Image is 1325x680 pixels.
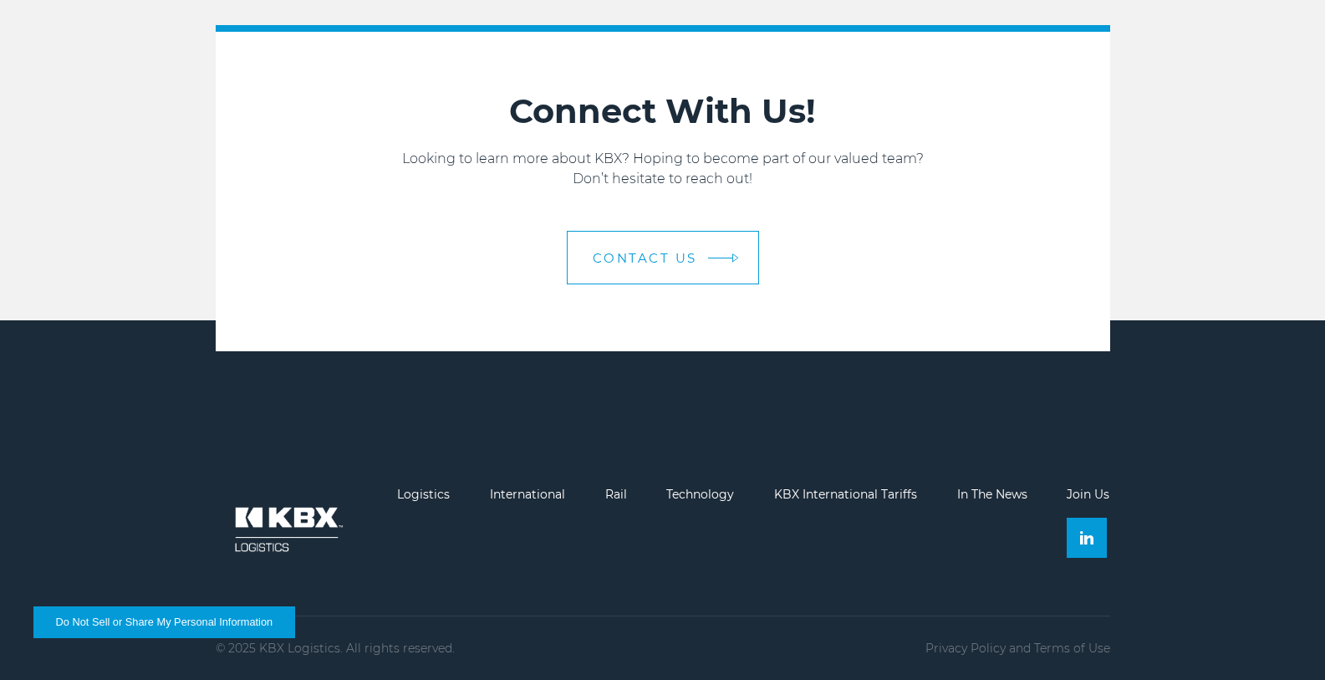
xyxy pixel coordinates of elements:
p: © 2025 KBX Logistics. All rights reserved. [216,642,455,655]
button: Do Not Sell or Share My Personal Information [33,606,295,638]
h2: Connect With Us! [216,90,1110,132]
span: and [1009,641,1031,656]
a: KBX International Tariffs [774,487,917,502]
a: In The News [957,487,1027,502]
span: Contact us [593,252,697,264]
a: Terms of Use [1034,641,1110,656]
a: Join Us [1067,487,1109,502]
img: arrow [731,253,738,263]
img: Linkedin [1080,531,1093,545]
img: kbx logo [216,488,358,571]
a: Contact us arrow arrow [567,231,759,284]
a: International [490,487,565,502]
a: Rail [605,487,627,502]
a: Technology [666,487,734,502]
p: Looking to learn more about KBX? Hoping to become part of our valued team? Don’t hesitate to reac... [216,149,1110,189]
a: Privacy Policy [925,641,1006,656]
a: Logistics [397,487,450,502]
